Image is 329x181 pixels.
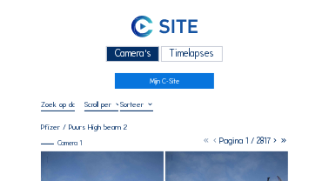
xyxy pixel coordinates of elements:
[115,73,213,89] a: Mijn C-Site
[41,139,82,146] div: Camera 1
[106,46,159,63] div: Camera's
[161,46,223,63] div: Timelapses
[41,14,288,44] a: C-SITE Logo
[131,16,198,37] img: C-SITE Logo
[41,100,75,109] input: Zoek op datum 󰅀
[219,136,271,146] span: Pagina 1 / 2817
[41,124,127,131] div: Pfizer / Puurs High beam 2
